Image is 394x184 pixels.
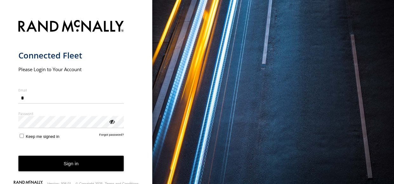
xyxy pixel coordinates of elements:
label: Email [18,88,124,92]
img: Rand McNally [18,19,124,35]
button: Sign in [18,156,124,171]
a: Forgot password? [99,133,124,139]
div: ViewPassword [108,118,115,125]
form: main [18,16,134,181]
span: Keep me signed in [26,134,59,139]
h2: Please Login to Your Account [18,66,124,72]
input: Keep me signed in [20,134,24,138]
label: Password [18,111,124,116]
h1: Connected Fleet [18,50,124,61]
